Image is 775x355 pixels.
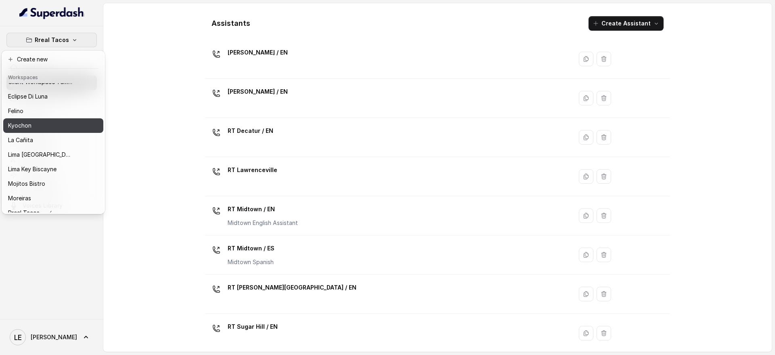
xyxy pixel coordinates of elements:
[3,70,103,83] header: Workspaces
[8,164,57,174] p: Lima Key Biscayne
[8,106,23,116] p: Felino
[6,33,97,47] button: Rreal Tacos
[2,50,105,214] div: Rreal Tacos
[8,135,33,145] p: La Cañita
[3,52,103,67] button: Create new
[35,35,69,45] p: Rreal Tacos
[8,179,45,189] p: Mojitos Bistro
[8,208,40,218] p: Rreal Tacos
[8,193,31,203] p: Moreiras
[8,121,31,130] p: Kyochon
[8,92,48,101] p: Eclipse Di Luna
[8,150,73,160] p: Lima [GEOGRAPHIC_DATA]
